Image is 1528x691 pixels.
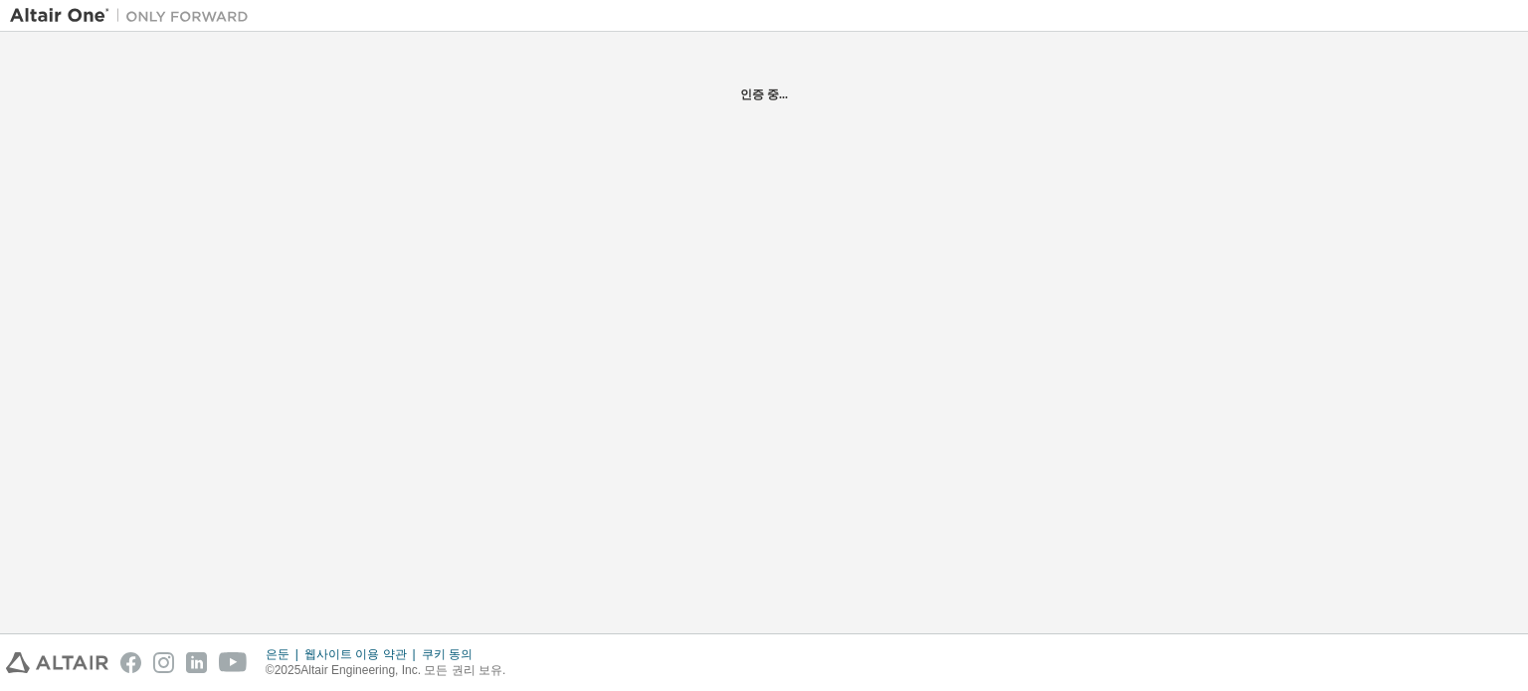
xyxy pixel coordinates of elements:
[120,652,141,673] img: facebook.svg
[266,647,289,661] font: 은둔
[304,647,407,661] font: 웹사이트 이용 약관
[275,663,301,677] font: 2025
[266,663,275,677] font: ©
[740,87,788,101] font: 인증 중...
[6,652,108,673] img: altair_logo.svg
[153,652,174,673] img: instagram.svg
[186,652,207,673] img: linkedin.svg
[300,663,505,677] font: Altair Engineering, Inc. 모든 권리 보유.
[422,647,473,661] font: 쿠키 동의
[219,652,248,673] img: youtube.svg
[10,6,259,26] img: 알타이르 원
